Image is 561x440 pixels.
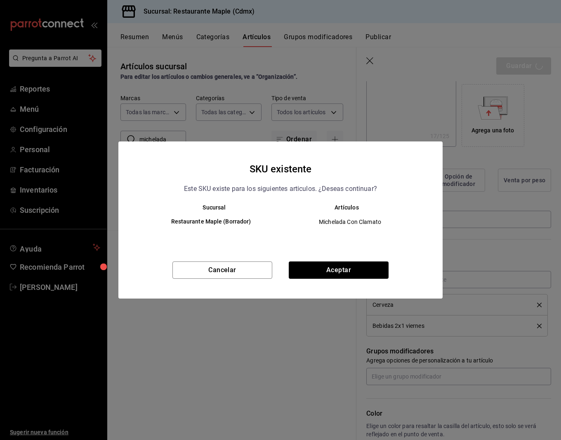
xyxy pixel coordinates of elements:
[172,261,272,279] button: Cancelar
[289,261,389,279] button: Aceptar
[288,218,412,226] span: Michelada Con Clamato
[184,184,377,194] p: Este SKU existe para los siguientes articulos. ¿Deseas continuar?
[135,204,280,211] th: Sucursal
[250,161,312,177] h4: SKU existente
[148,217,274,226] h6: Restaurante Maple (Borrador)
[280,204,426,211] th: Artículos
